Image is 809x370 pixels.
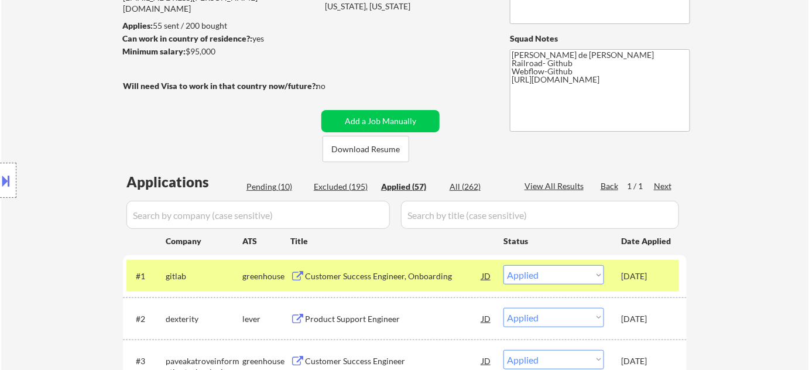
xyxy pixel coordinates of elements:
div: yes [122,33,314,44]
div: JD [481,265,492,286]
div: #3 [136,355,156,367]
div: lever [242,313,290,325]
div: [DATE] [621,313,673,325]
div: ATS [242,235,290,247]
input: Search by title (case sensitive) [401,201,679,229]
div: dexterity [166,313,242,325]
div: #2 [136,313,156,325]
div: $95,000 [122,46,317,57]
div: Date Applied [621,235,673,247]
div: no [316,80,349,92]
div: Applied (57) [381,181,440,193]
div: Status [503,230,604,251]
div: Customer Success Engineer [305,355,482,367]
div: [DATE] [621,355,673,367]
div: All (262) [450,181,508,193]
button: Add a Job Manually [321,110,440,132]
div: Squad Notes [510,33,690,44]
div: [DATE] [621,270,673,282]
strong: Applies: [122,20,153,30]
div: Product Support Engineer [305,313,482,325]
div: 1 / 1 [627,180,654,192]
div: Next [654,180,673,192]
strong: Minimum salary: [122,46,186,56]
button: Download Resume [323,136,409,162]
div: Excluded (195) [314,181,372,193]
div: Title [290,235,492,247]
div: Customer Success Engineer, Onboarding [305,270,482,282]
input: Search by company (case sensitive) [126,201,390,229]
strong: Can work in country of residence?: [122,33,252,43]
div: View All Results [525,180,587,192]
div: greenhouse [242,355,290,367]
strong: Will need Visa to work in that country now/future?: [123,81,318,91]
div: 55 sent / 200 bought [122,20,317,32]
div: Pending (10) [246,181,305,193]
div: greenhouse [242,270,290,282]
div: Back [601,180,619,192]
div: JD [481,308,492,329]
